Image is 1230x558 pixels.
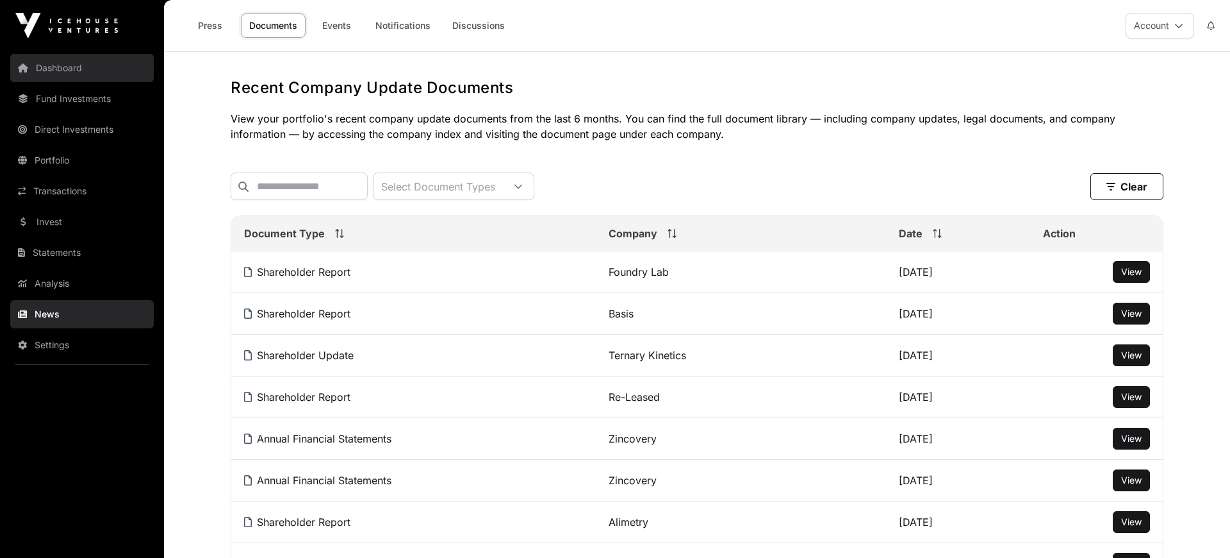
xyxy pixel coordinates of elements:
a: View [1121,432,1142,445]
a: Events [311,13,362,38]
td: [DATE] [886,293,1030,335]
button: Clear [1090,173,1163,200]
button: Account [1126,13,1194,38]
a: Invest [10,208,154,236]
span: View [1121,266,1142,277]
span: View [1121,308,1142,319]
td: [DATE] [886,418,1030,460]
a: Analysis [10,269,154,298]
a: View [1121,307,1142,320]
a: View [1121,266,1142,278]
a: Press [184,13,236,38]
a: Statements [10,239,154,267]
a: Shareholder Report [244,516,350,528]
span: View [1121,475,1142,486]
button: View [1113,261,1150,283]
a: Zincovery [609,474,657,487]
a: Alimetry [609,516,648,528]
span: View [1121,433,1142,444]
a: Shareholder Report [244,307,350,320]
a: Shareholder Report [244,391,350,403]
iframe: Chat Widget [1166,496,1230,558]
span: View [1121,350,1142,360]
span: Action [1043,226,1076,241]
a: Shareholder Update [244,349,354,362]
a: View [1121,349,1142,362]
img: Icehouse Ventures Logo [15,13,118,38]
span: View [1121,391,1142,402]
a: Re-Leased [609,391,660,403]
a: Discussions [444,13,513,38]
a: View [1121,474,1142,487]
td: [DATE] [886,502,1030,543]
a: News [10,300,154,328]
a: Settings [10,331,154,359]
td: [DATE] [886,460,1030,502]
button: View [1113,386,1150,408]
a: Shareholder Report [244,266,350,278]
a: Direct Investments [10,115,154,144]
a: Annual Financial Statements [244,432,391,445]
a: Fund Investments [10,85,154,113]
a: Ternary Kinetics [609,349,686,362]
a: Portfolio [10,146,154,174]
button: View [1113,428,1150,450]
a: Documents [241,13,306,38]
a: Dashboard [10,54,154,82]
span: Document Type [244,226,325,241]
a: Notifications [367,13,439,38]
span: Company [609,226,657,241]
a: View [1121,391,1142,403]
button: View [1113,469,1150,491]
button: View [1113,511,1150,533]
span: View [1121,516,1142,527]
td: [DATE] [886,376,1030,418]
span: Date [899,226,922,241]
td: [DATE] [886,335,1030,376]
h1: Recent Company Update Documents [231,78,1163,98]
button: View [1113,303,1150,325]
div: Select Document Types [373,173,503,199]
a: Zincovery [609,432,657,445]
a: Foundry Lab [609,266,669,278]
a: Annual Financial Statements [244,474,391,487]
p: View your portfolio's recent company update documents from the last 6 months. You can find the fu... [231,111,1163,142]
a: Basis [609,307,634,320]
a: View [1121,516,1142,528]
td: [DATE] [886,251,1030,293]
a: Transactions [10,177,154,205]
button: View [1113,344,1150,366]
